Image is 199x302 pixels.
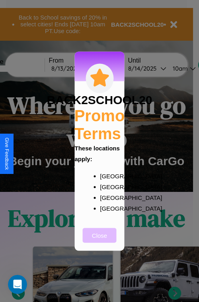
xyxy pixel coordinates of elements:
[47,93,152,107] h3: BACK2SCHOOL20
[100,170,115,181] p: [GEOGRAPHIC_DATA]
[100,192,115,203] p: [GEOGRAPHIC_DATA]
[74,107,125,142] h2: Promo Terms
[4,138,10,170] div: Give Feedback
[8,275,27,294] iframe: Intercom live chat
[83,228,117,243] button: Close
[100,203,115,213] p: [GEOGRAPHIC_DATA]
[75,144,120,162] b: These locations apply:
[100,181,115,192] p: [GEOGRAPHIC_DATA]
